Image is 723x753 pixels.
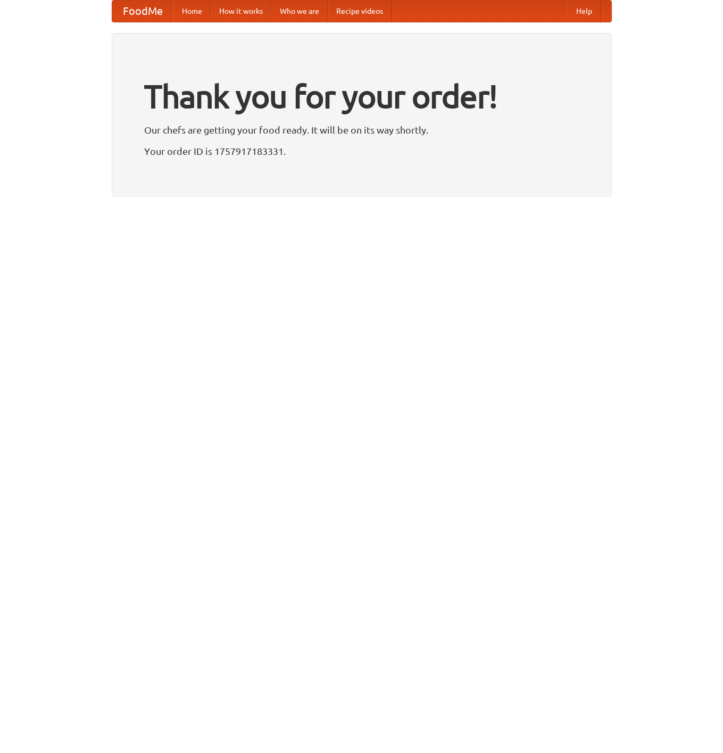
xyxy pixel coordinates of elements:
a: FoodMe [112,1,173,22]
a: How it works [211,1,271,22]
h1: Thank you for your order! [144,71,579,122]
a: Home [173,1,211,22]
p: Our chefs are getting your food ready. It will be on its way shortly. [144,122,579,138]
a: Who we are [271,1,328,22]
p: Your order ID is 1757917183331. [144,143,579,159]
a: Recipe videos [328,1,392,22]
a: Help [568,1,601,22]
